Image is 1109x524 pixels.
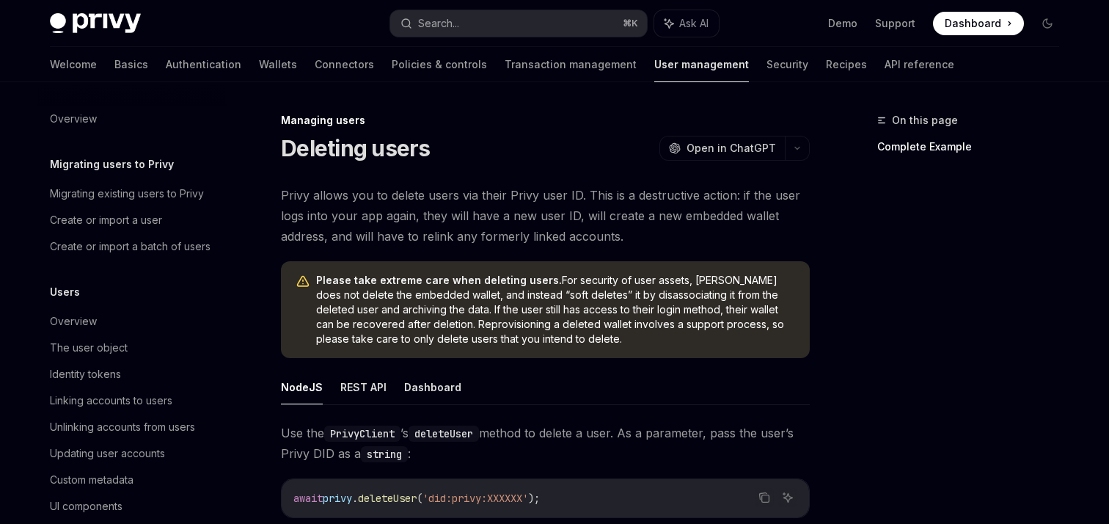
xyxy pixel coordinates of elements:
[826,47,867,82] a: Recipes
[281,185,810,247] span: Privy allows you to delete users via their Privy user ID. This is a destructive action: if the us...
[1036,12,1059,35] button: Toggle dark mode
[933,12,1024,35] a: Dashboard
[38,233,226,260] a: Create or import a batch of users
[409,426,479,442] code: deleteUser
[296,274,310,289] svg: Warning
[316,274,562,286] strong: Please take extreme care when deleting users.
[50,445,165,462] div: Updating user accounts
[50,156,174,173] h5: Migrating users to Privy
[505,47,637,82] a: Transaction management
[358,492,417,505] span: deleteUser
[114,47,148,82] a: Basics
[885,47,954,82] a: API reference
[828,16,857,31] a: Demo
[323,492,352,505] span: privy
[352,492,358,505] span: .
[778,488,797,507] button: Ask AI
[766,47,808,82] a: Security
[50,392,172,410] div: Linking accounts to users
[38,361,226,387] a: Identity tokens
[892,112,958,129] span: On this page
[50,471,133,489] div: Custom metadata
[654,10,719,37] button: Ask AI
[38,387,226,414] a: Linking accounts to users
[38,106,226,132] a: Overview
[654,47,749,82] a: User management
[50,211,162,229] div: Create or import a user
[38,207,226,233] a: Create or import a user
[404,370,461,404] button: Dashboard
[623,18,638,29] span: ⌘ K
[945,16,1001,31] span: Dashboard
[422,492,528,505] span: 'did:privy:XXXXXX'
[418,15,459,32] div: Search...
[417,492,422,505] span: (
[877,135,1071,159] a: Complete Example
[687,141,776,156] span: Open in ChatGPT
[50,339,128,357] div: The user object
[528,492,540,505] span: );
[281,135,431,161] h1: Deleting users
[281,113,810,128] div: Managing users
[38,308,226,335] a: Overview
[755,488,774,507] button: Copy the contents from the code block
[50,418,195,436] div: Unlinking accounts from users
[679,16,709,31] span: Ask AI
[293,492,323,505] span: await
[281,423,810,464] span: Use the ’s method to delete a user. As a parameter, pass the user’s Privy DID as a :
[50,238,211,255] div: Create or import a batch of users
[38,440,226,467] a: Updating user accounts
[166,47,241,82] a: Authentication
[392,47,487,82] a: Policies & controls
[50,13,141,34] img: dark logo
[659,136,785,161] button: Open in ChatGPT
[361,446,408,462] code: string
[50,283,80,301] h5: Users
[50,185,204,203] div: Migrating existing users to Privy
[38,414,226,440] a: Unlinking accounts from users
[50,313,97,330] div: Overview
[38,493,226,520] a: UI components
[50,47,97,82] a: Welcome
[281,370,323,404] button: NodeJS
[390,10,647,37] button: Search...⌘K
[259,47,297,82] a: Wallets
[50,365,121,383] div: Identity tokens
[324,426,400,442] code: PrivyClient
[316,273,795,346] span: For security of user assets, [PERSON_NAME] does not delete the embedded wallet, and instead “soft...
[340,370,387,404] button: REST API
[50,498,122,515] div: UI components
[50,110,97,128] div: Overview
[875,16,915,31] a: Support
[38,181,226,207] a: Migrating existing users to Privy
[38,335,226,361] a: The user object
[315,47,374,82] a: Connectors
[38,467,226,493] a: Custom metadata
